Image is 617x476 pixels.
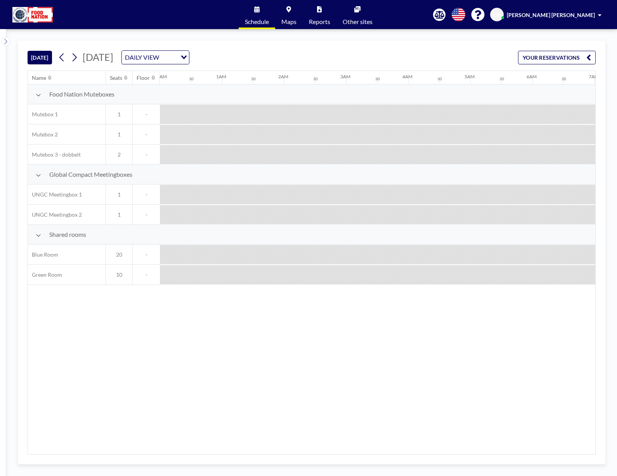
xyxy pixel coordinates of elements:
[402,74,412,79] div: 4AM
[49,90,114,98] span: Food Nation Muteboxes
[133,191,160,198] span: -
[49,171,132,178] span: Global Compact Meetingboxes
[133,111,160,118] span: -
[133,271,160,278] span: -
[343,19,373,25] span: Other sites
[110,74,122,81] div: Seats
[28,271,62,278] span: Green Room
[133,211,160,218] span: -
[518,51,596,64] button: YOUR RESERVATIONS
[589,74,599,79] div: 7AM
[313,76,318,81] div: 30
[464,74,475,79] div: 5AM
[154,74,167,79] div: 12AM
[106,191,132,198] span: 1
[161,52,176,62] input: Search for option
[106,271,132,278] span: 10
[340,74,350,79] div: 3AM
[137,74,150,81] div: Floor
[281,19,296,25] span: Maps
[278,74,288,79] div: 2AM
[123,52,161,62] span: DAILY VIEW
[245,19,269,25] span: Schedule
[83,51,113,63] span: [DATE]
[28,151,81,158] span: Mutebox 3 - dobbelt
[106,251,132,258] span: 20
[527,74,537,79] div: 6AM
[133,131,160,138] span: -
[507,12,595,18] span: [PERSON_NAME] [PERSON_NAME]
[32,74,46,81] div: Name
[562,76,566,81] div: 30
[309,19,330,25] span: Reports
[437,76,442,81] div: 30
[28,51,52,64] button: [DATE]
[28,111,58,118] span: Mutebox 1
[133,251,160,258] span: -
[28,211,82,218] span: UNGC Meetingbox 2
[106,111,132,118] span: 1
[28,131,58,138] span: Mutebox 2
[493,11,501,18] span: CH
[49,231,86,238] span: Shared rooms
[106,151,132,158] span: 2
[12,7,53,22] img: organization-logo
[106,131,132,138] span: 1
[122,51,189,64] div: Search for option
[28,191,82,198] span: UNGC Meetingbox 1
[216,74,226,79] div: 1AM
[251,76,256,81] div: 30
[375,76,380,81] div: 30
[106,211,132,218] span: 1
[133,151,160,158] span: -
[28,251,58,258] span: Blue Room
[189,76,194,81] div: 30
[499,76,504,81] div: 30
